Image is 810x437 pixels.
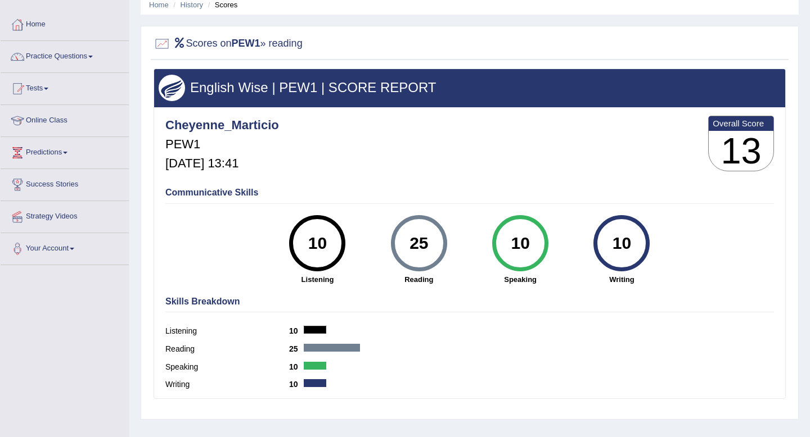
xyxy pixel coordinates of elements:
a: Success Stories [1,169,129,197]
div: 25 [398,220,439,267]
label: Speaking [165,361,289,373]
b: 25 [289,344,304,353]
h4: Cheyenne_Marticio [165,119,279,132]
label: Reading [165,343,289,355]
a: History [181,1,203,9]
a: Practice Questions [1,41,129,69]
label: Listening [165,325,289,337]
strong: Reading [374,274,464,285]
h4: Skills Breakdown [165,297,774,307]
b: 10 [289,362,304,371]
strong: Listening [272,274,362,285]
b: 10 [289,380,304,389]
div: 10 [499,220,541,267]
b: Overall Score [713,119,769,128]
div: 10 [601,220,642,267]
a: Tests [1,73,129,101]
h2: Scores on » reading [154,35,303,52]
a: Strategy Videos [1,201,129,229]
h4: Communicative Skills [165,188,774,198]
h5: PEW1 [165,138,279,151]
a: Home [149,1,169,9]
strong: Speaking [475,274,565,285]
h5: [DATE] 13:41 [165,157,279,170]
a: Predictions [1,137,129,165]
a: Your Account [1,233,129,261]
b: PEW1 [232,38,260,49]
h3: English Wise | PEW1 | SCORE REPORT [159,80,781,95]
b: 10 [289,326,304,335]
label: Writing [165,379,289,390]
img: wings.png [159,75,185,101]
strong: Writing [577,274,667,285]
div: 10 [297,220,338,267]
h3: 13 [709,131,773,171]
a: Online Class [1,105,129,133]
a: Home [1,9,129,37]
